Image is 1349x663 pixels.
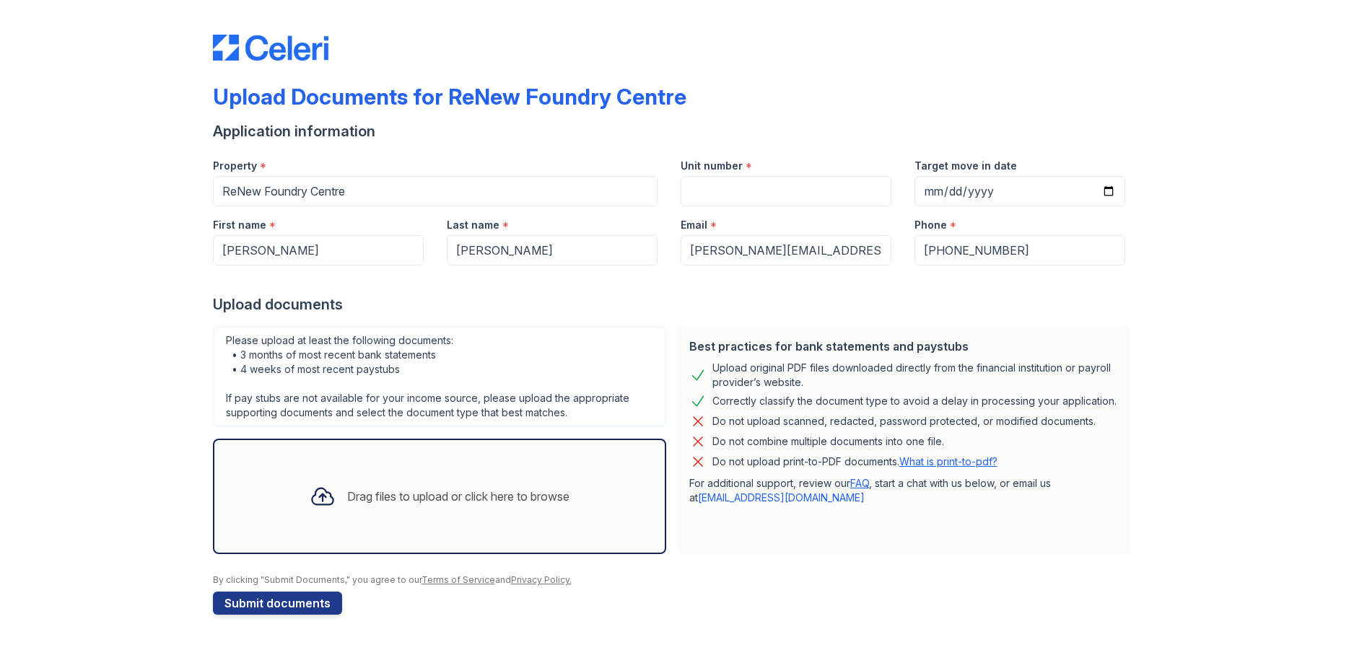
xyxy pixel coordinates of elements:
[511,574,572,585] a: Privacy Policy.
[213,574,1137,586] div: By clicking "Submit Documents," you agree to our and
[213,84,686,110] div: Upload Documents for ReNew Foundry Centre
[914,159,1017,173] label: Target move in date
[712,455,997,469] p: Do not upload print-to-PDF documents.
[712,413,1096,430] div: Do not upload scanned, redacted, password protected, or modified documents.
[712,433,944,450] div: Do not combine multiple documents into one file.
[447,218,499,232] label: Last name
[213,592,342,615] button: Submit documents
[899,455,997,467] a: What is print-to-pdf?
[689,476,1119,505] p: For additional support, review our , start a chat with us below, or email us at
[712,361,1119,390] div: Upload original PDF files downloaded directly from the financial institution or payroll provider’...
[347,488,569,505] div: Drag files to upload or click here to browse
[213,218,266,232] label: First name
[213,121,1137,141] div: Application information
[213,35,328,61] img: CE_Logo_Blue-a8612792a0a2168367f1c8372b55b34899dd931a85d93a1a3d3e32e68fde9ad4.png
[213,294,1137,315] div: Upload documents
[681,218,707,232] label: Email
[681,159,743,173] label: Unit number
[422,574,495,585] a: Terms of Service
[689,338,1119,355] div: Best practices for bank statements and paystubs
[213,326,666,427] div: Please upload at least the following documents: • 3 months of most recent bank statements • 4 wee...
[850,477,869,489] a: FAQ
[712,392,1117,410] div: Correctly classify the document type to avoid a delay in processing your application.
[213,159,257,173] label: Property
[698,491,865,504] a: [EMAIL_ADDRESS][DOMAIN_NAME]
[914,218,947,232] label: Phone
